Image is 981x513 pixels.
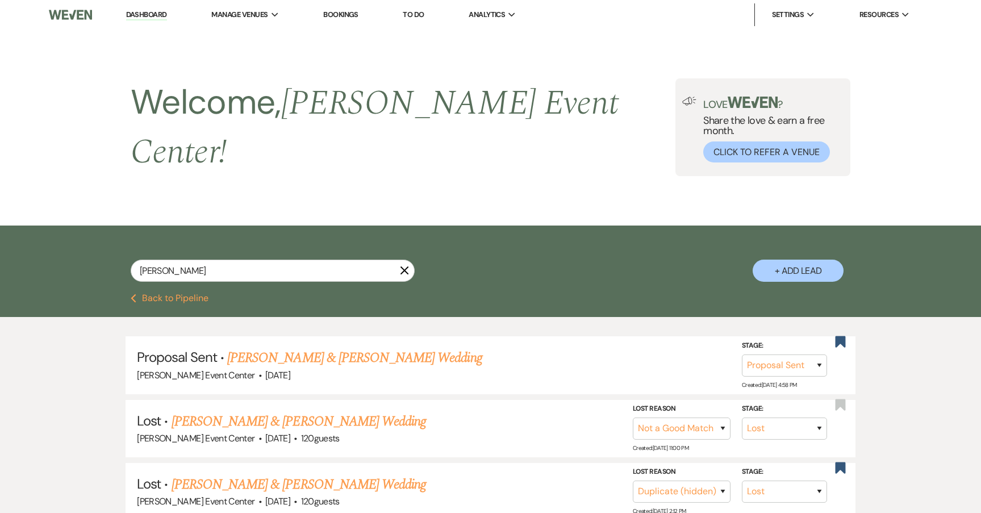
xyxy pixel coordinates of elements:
[131,260,415,282] input: Search by name, event date, email address or phone number
[131,77,619,178] span: [PERSON_NAME] Event Center !
[49,3,92,27] img: Weven Logo
[137,348,217,366] span: Proposal Sent
[227,348,482,368] a: [PERSON_NAME] & [PERSON_NAME] Wedding
[633,403,730,415] label: Lost Reason
[131,294,208,303] button: Back to Pipeline
[323,10,358,19] a: Bookings
[703,97,844,110] p: Love ?
[753,260,844,282] button: + Add Lead
[403,10,424,19] a: To Do
[137,432,254,444] span: [PERSON_NAME] Event Center
[137,412,161,429] span: Lost
[728,97,778,108] img: weven-logo-green.svg
[859,9,899,20] span: Resources
[301,432,340,444] span: 120 guests
[469,9,505,20] span: Analytics
[633,466,730,478] label: Lost Reason
[772,9,804,20] span: Settings
[137,495,254,507] span: [PERSON_NAME] Event Center
[172,474,426,495] a: [PERSON_NAME] & [PERSON_NAME] Wedding
[742,466,827,478] label: Stage:
[633,444,688,452] span: Created: [DATE] 11:00 PM
[131,78,675,176] h2: Welcome,
[742,381,797,388] span: Created: [DATE] 4:58 PM
[301,495,340,507] span: 120 guests
[265,495,290,507] span: [DATE]
[137,369,254,381] span: [PERSON_NAME] Event Center
[696,97,844,162] div: Share the love & earn a free month.
[742,403,827,415] label: Stage:
[682,97,696,106] img: loud-speaker-illustration.svg
[126,10,167,20] a: Dashboard
[742,340,827,352] label: Stage:
[137,475,161,493] span: Lost
[265,369,290,381] span: [DATE]
[265,432,290,444] span: [DATE]
[211,9,268,20] span: Manage Venues
[172,411,426,432] a: [PERSON_NAME] & [PERSON_NAME] Wedding
[703,141,830,162] button: Click to Refer a Venue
